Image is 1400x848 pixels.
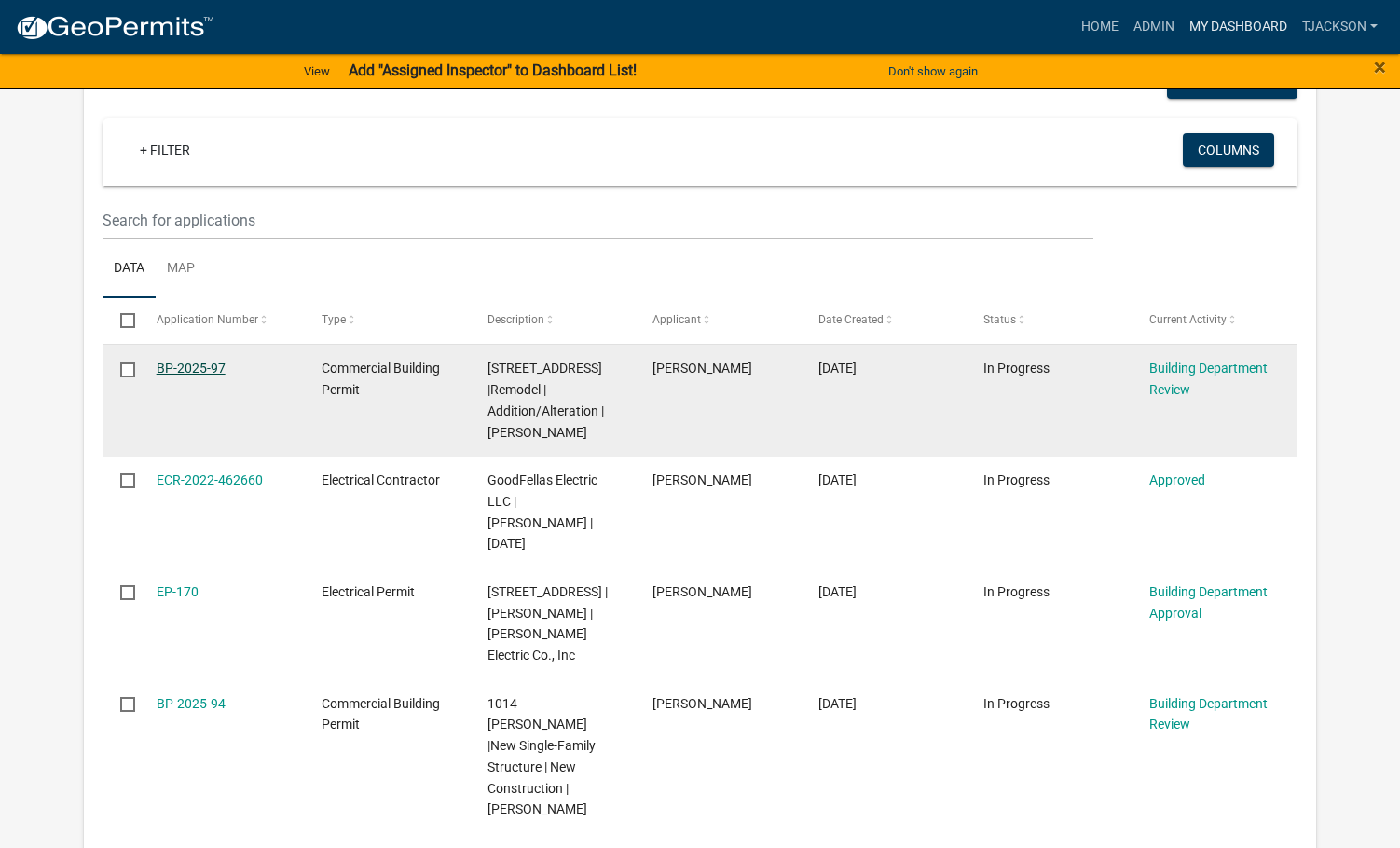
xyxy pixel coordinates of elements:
[818,472,857,487] span: 08/12/2025
[652,584,752,599] span: Susan Howell
[1149,313,1227,326] span: Current Activity
[349,62,637,79] strong: Add "Assigned Inspector" to Dashboard List!
[983,313,1016,326] span: Status
[983,696,1050,711] span: In Progress
[322,361,440,397] span: Commercial Building Permit
[1374,56,1386,78] button: Close
[322,313,346,326] span: Type
[1149,584,1268,621] a: Building Department Approval
[156,239,206,299] a: Map
[138,298,304,343] datatable-header-cell: Application Number
[881,56,985,87] button: Don't show again
[652,361,752,376] span: Daugherty
[157,696,226,711] a: BP-2025-94
[322,472,440,487] span: Electrical Contractor
[157,472,263,487] a: ECR-2022-462660
[470,298,636,343] datatable-header-cell: Description
[1374,54,1386,80] span: ×
[983,584,1050,599] span: In Progress
[487,313,544,326] span: Description
[322,696,440,732] span: Commercial Building Permit
[157,361,226,376] a: BP-2025-97
[487,696,596,817] span: 1014 THOMPSON |New Single-Family Structure | New Construction | Emily Estes
[801,298,967,343] datatable-header-cell: Date Created
[1149,361,1268,397] a: Building Department Review
[103,201,1093,239] input: Search for applications
[635,298,801,343] datatable-header-cell: Applicant
[157,313,258,326] span: Application Number
[125,133,205,167] a: + Filter
[1183,133,1274,167] button: Columns
[1074,9,1126,45] a: Home
[818,584,857,599] span: 07/30/2025
[818,313,884,326] span: Date Created
[818,361,857,376] span: 08/14/2025
[322,584,415,599] span: Electrical Permit
[487,361,604,439] span: 156 MARKET STREET |Remodel | Addition/Alteration | Rusty Daugherty
[103,298,138,343] datatable-header-cell: Select
[1132,298,1297,343] datatable-header-cell: Current Activity
[487,472,597,551] span: GoodFellas Electric LLC | Salvatore Silvano | 06/30/2026
[1295,9,1385,45] a: TJackson
[103,239,156,299] a: Data
[1149,696,1268,732] a: Building Department Review
[296,56,337,87] a: View
[157,584,199,599] a: EP-170
[652,313,701,326] span: Applicant
[1182,9,1295,45] a: My Dashboard
[487,584,608,663] span: 8334 locust dr | Susan Howell | Morris Electric Co., Inc
[652,472,752,487] span: Salvatore Silvano
[304,298,470,343] datatable-header-cell: Type
[818,696,857,711] span: 07/11/2025
[966,298,1132,343] datatable-header-cell: Status
[983,361,1050,376] span: In Progress
[983,472,1050,487] span: In Progress
[1126,9,1182,45] a: Admin
[1149,472,1205,487] a: Approved
[652,696,752,711] span: Emily Estes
